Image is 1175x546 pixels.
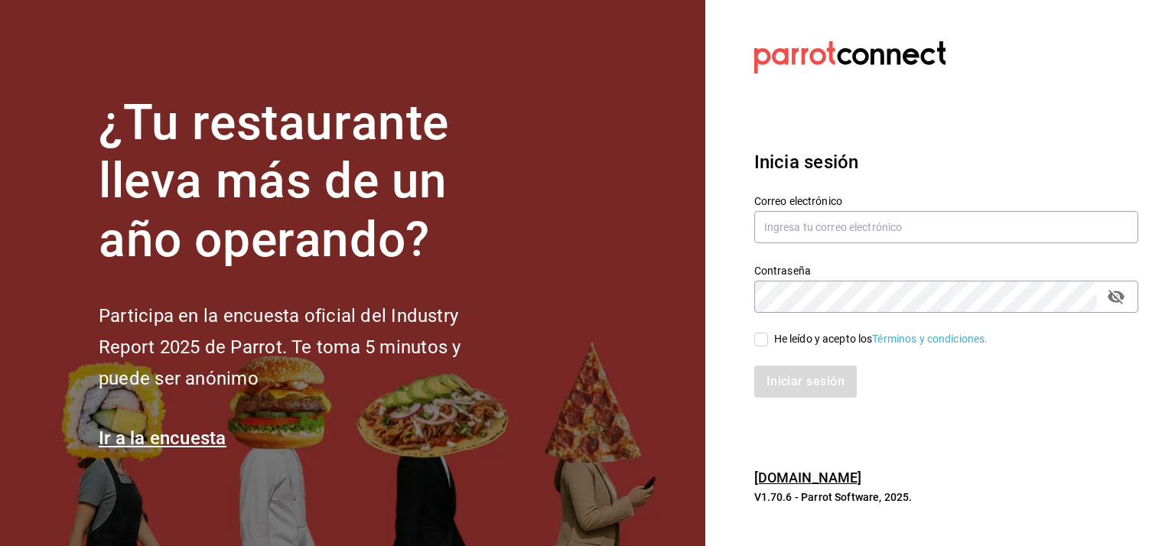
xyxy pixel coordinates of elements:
[99,427,226,449] a: Ir a la encuesta
[1103,284,1129,310] button: passwordField
[872,333,988,345] a: Términos y condiciones.
[754,211,1138,243] input: Ingresa tu correo electrónico
[754,470,862,486] a: [DOMAIN_NAME]
[754,195,1138,206] label: Correo electrónico
[99,94,512,270] h1: ¿Tu restaurante lleva más de un año operando?
[774,331,988,347] div: He leído y acepto los
[754,265,1138,275] label: Contraseña
[754,489,1138,505] p: V1.70.6 - Parrot Software, 2025.
[754,148,1138,176] h3: Inicia sesión
[99,301,512,394] h2: Participa en la encuesta oficial del Industry Report 2025 de Parrot. Te toma 5 minutos y puede se...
